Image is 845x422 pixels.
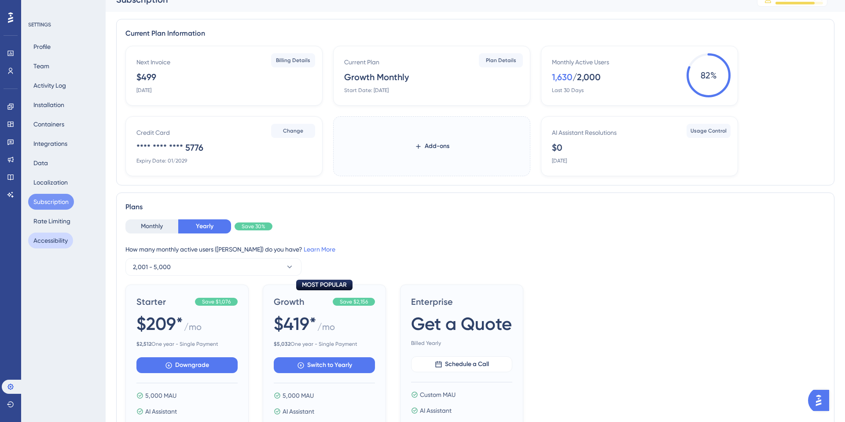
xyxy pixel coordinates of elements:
button: Installation [28,97,70,113]
span: 5,000 MAU [283,390,314,401]
span: / mo [317,321,335,337]
div: Growth Monthly [344,71,409,83]
div: 1,630 [552,71,573,83]
div: Expiry Date: 01/2029 [136,157,187,164]
button: Integrations [28,136,73,152]
div: [DATE] [136,87,151,94]
iframe: UserGuiding AI Assistant Launcher [808,387,834,414]
span: Billed Yearly [411,340,512,347]
span: 5,000 MAU [145,390,176,401]
button: Plan Details [479,53,523,67]
span: Usage Control [691,127,727,134]
span: Billing Details [276,57,310,64]
span: One year - Single Payment [136,341,238,348]
span: Custom MAU [420,389,456,400]
div: Next Invoice [136,57,170,67]
span: Switch to Yearly [307,360,352,370]
button: Activity Log [28,78,71,93]
span: Plan Details [486,57,516,64]
span: Downgrade [175,360,209,370]
span: $209* [136,311,183,336]
button: Billing Details [271,53,315,67]
span: Growth [274,296,329,308]
a: Learn More [304,246,335,253]
span: Add-ons [425,141,449,152]
span: Schedule a Call [445,359,489,370]
div: Current Plan [344,57,379,67]
div: Plans [125,202,825,212]
span: Save $1,076 [202,298,231,305]
span: AI Assistant [145,406,177,417]
div: Current Plan Information [125,28,825,39]
span: Enterprise [411,296,512,308]
div: MOST POPULAR [296,280,353,290]
span: AI Assistant [283,406,314,417]
button: Team [28,58,55,74]
button: Monthly [125,219,178,233]
span: One year - Single Payment [274,341,375,348]
button: Switch to Yearly [274,357,375,373]
span: AI Assistant [420,405,452,416]
button: Change [271,124,315,138]
div: Monthly Active Users [552,57,609,67]
button: 2,001 - 5,000 [125,258,301,276]
div: SETTINGS [28,21,99,28]
div: Credit Card [136,127,170,138]
div: Last 30 Days [552,87,584,94]
span: Save 30% [242,223,265,230]
span: $419* [274,311,316,336]
button: Downgrade [136,357,238,373]
div: Start Date: [DATE] [344,87,389,94]
span: Starter [136,296,191,308]
button: Profile [28,39,56,55]
span: 82 % [687,53,731,97]
b: $ 2,512 [136,341,151,347]
button: Containers [28,116,70,132]
span: Change [283,127,303,134]
button: Usage Control [687,124,731,138]
div: / 2,000 [573,71,601,83]
div: How many monthly active users ([PERSON_NAME]) do you have? [125,244,825,255]
button: Schedule a Call [411,356,512,372]
button: Add-ons [400,138,463,154]
div: AI Assistant Resolutions [552,127,617,138]
button: Yearly [178,219,231,233]
button: Data [28,155,53,171]
span: 2,001 - 5,000 [133,262,171,272]
span: Get a Quote [411,311,512,336]
span: / mo [184,321,202,337]
div: $0 [552,141,562,154]
button: Accessibility [28,233,73,248]
button: Rate Limiting [28,213,76,229]
div: [DATE] [552,157,567,164]
span: Save $2,156 [340,298,368,305]
button: Localization [28,174,73,190]
b: $ 5,032 [274,341,290,347]
div: $499 [136,71,156,83]
button: Subscription [28,194,74,210]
